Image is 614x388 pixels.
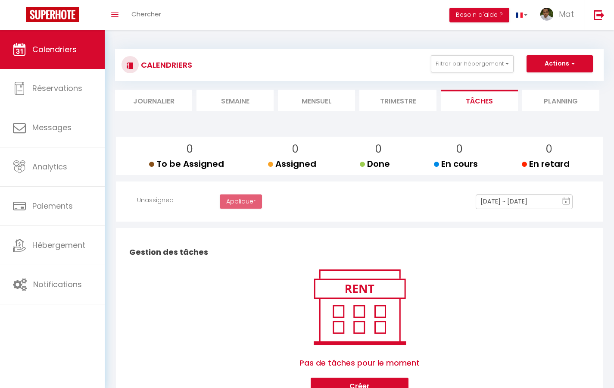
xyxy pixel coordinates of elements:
[127,239,592,266] h2: Gestion des tâches
[434,158,478,170] span: En cours
[449,8,509,22] button: Besoin d'aide ?
[367,141,390,157] p: 0
[196,90,274,111] li: Semaine
[360,158,390,170] span: Done
[594,9,605,20] img: logout
[32,161,67,172] span: Analytics
[441,141,478,157] p: 0
[278,90,355,111] li: Mensuel
[299,348,420,378] span: Pas de tâches pour le moment
[529,141,570,157] p: 0
[26,7,79,22] img: Super Booking
[139,55,192,75] h3: CALENDRIERS
[131,9,161,19] span: Chercher
[156,141,224,157] p: 0
[559,9,574,19] span: Mat
[522,158,570,170] span: En retard
[441,90,518,111] li: Tâches
[275,141,316,157] p: 0
[32,240,85,250] span: Hébergement
[522,90,599,111] li: Planning
[32,44,77,55] span: Calendriers
[149,158,224,170] span: To be Assigned
[32,122,72,133] span: Messages
[33,279,82,290] span: Notifications
[305,266,415,348] img: rent.png
[115,90,192,111] li: Journalier
[527,55,593,72] button: Actions
[540,8,553,21] img: ...
[32,83,82,94] span: Réservations
[431,55,514,72] button: Filtrer par hébergement
[565,200,567,204] text: 8
[32,200,73,211] span: Paiements
[476,194,573,209] input: Select Date Range
[268,158,316,170] span: Assigned
[220,194,262,209] button: Appliquer
[359,90,436,111] li: Trimestre
[7,3,33,29] button: Ouvrir le widget de chat LiveChat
